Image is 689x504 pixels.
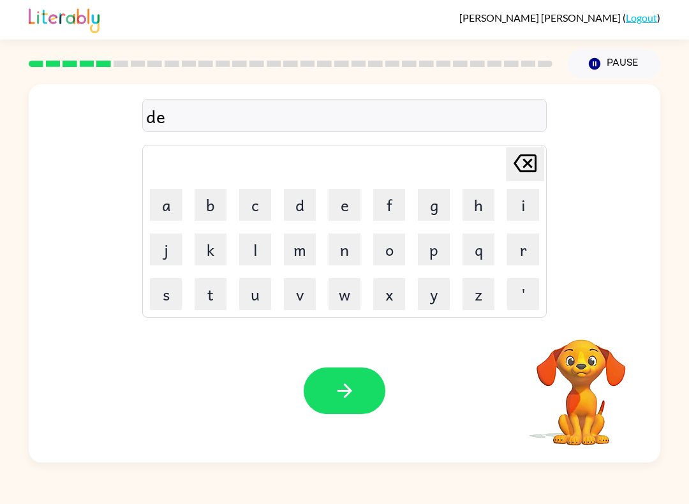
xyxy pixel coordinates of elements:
button: m [284,233,316,265]
button: e [329,189,360,221]
button: x [373,278,405,310]
button: ' [507,278,539,310]
button: l [239,233,271,265]
button: i [507,189,539,221]
img: Literably [29,5,100,33]
button: f [373,189,405,221]
button: b [195,189,226,221]
button: w [329,278,360,310]
button: p [418,233,450,265]
button: h [463,189,494,221]
button: t [195,278,226,310]
div: de [146,103,543,130]
button: c [239,189,271,221]
button: v [284,278,316,310]
video: Your browser must support playing .mp4 files to use Literably. Please try using another browser. [517,320,645,447]
a: Logout [626,11,657,24]
span: [PERSON_NAME] [PERSON_NAME] [459,11,623,24]
button: y [418,278,450,310]
button: r [507,233,539,265]
button: s [150,278,182,310]
button: o [373,233,405,265]
button: z [463,278,494,310]
button: d [284,189,316,221]
button: j [150,233,182,265]
div: ( ) [459,11,660,24]
button: g [418,189,450,221]
button: u [239,278,271,310]
button: n [329,233,360,265]
button: q [463,233,494,265]
button: Pause [568,49,660,78]
button: a [150,189,182,221]
button: k [195,233,226,265]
